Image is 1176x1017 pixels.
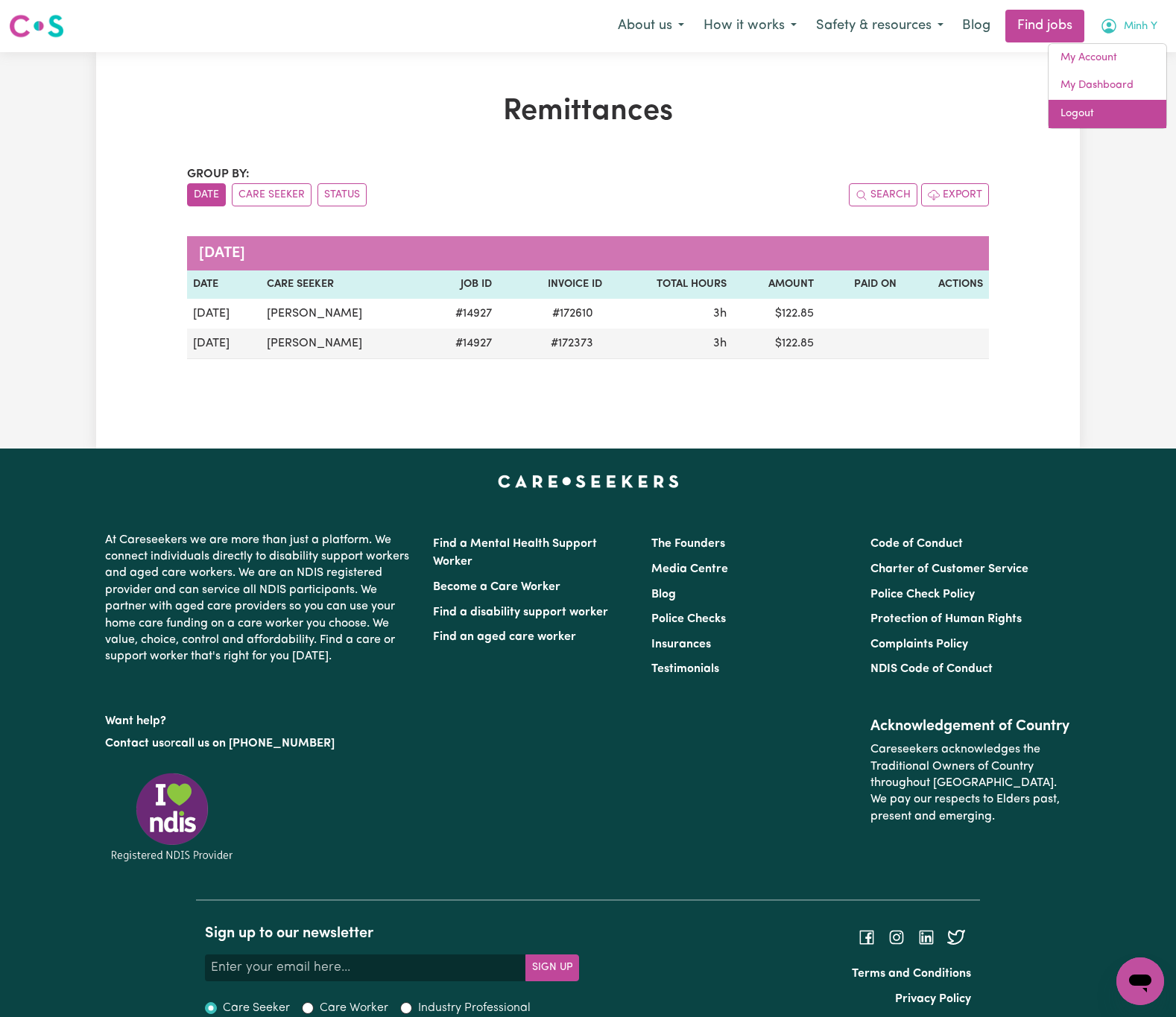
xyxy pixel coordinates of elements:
a: Testimonials [651,663,719,675]
a: My Dashboard [1049,72,1166,100]
input: Enter your email here... [205,954,526,981]
iframe: Button to launch messaging window [1116,957,1164,1005]
span: 3 hours [713,308,727,320]
span: 3 hours [713,338,727,349]
td: [PERSON_NAME] [261,329,424,359]
button: sort invoices by care seeker [232,183,312,206]
td: $ 122.85 [733,329,820,359]
td: [PERSON_NAME] [261,299,424,329]
button: How it works [694,10,806,42]
a: Follow Careseekers on LinkedIn [917,931,935,942]
span: Group by: [187,168,250,180]
button: sort invoices by paid status [317,183,367,206]
th: Actions [902,270,989,299]
a: Follow Careseekers on Facebook [858,931,876,942]
a: Complaints Policy [870,639,968,650]
div: My Account [1048,43,1167,129]
th: Job ID [424,270,498,299]
th: Date [187,270,261,299]
th: Invoice ID [498,270,608,299]
a: Careseekers home page [498,475,679,487]
a: call us on [PHONE_NUMBER] [175,738,335,750]
a: Terms and Conditions [852,968,971,980]
a: Protection of Human Rights [870,613,1022,625]
td: # 14927 [424,299,498,329]
a: My Account [1049,44,1166,72]
a: Insurances [651,639,711,650]
label: Care Worker [320,999,388,1017]
td: [DATE] [187,299,261,329]
img: Registered NDIS provider [105,770,239,864]
td: [DATE] [187,329,261,359]
a: The Founders [651,538,725,550]
span: # 172610 [543,305,602,323]
a: Contact us [105,738,164,750]
td: # 14927 [424,329,498,359]
th: Amount [733,270,820,299]
a: Media Centre [651,563,728,575]
a: Become a Care Worker [433,581,560,593]
button: Search [849,183,917,206]
a: Logout [1049,100,1166,128]
button: Export [921,183,989,206]
label: Care Seeker [223,999,290,1017]
th: Total Hours [608,270,733,299]
th: Paid On [820,270,902,299]
button: Safety & resources [806,10,953,42]
th: Care Seeker [261,270,424,299]
a: Follow Careseekers on Twitter [947,931,965,942]
a: Find an aged care worker [433,631,576,643]
a: NDIS Code of Conduct [870,663,993,675]
span: Minh Y [1124,19,1157,35]
a: Find jobs [1005,10,1084,42]
p: Careseekers acknowledges the Traditional Owners of Country throughout [GEOGRAPHIC_DATA]. We pay o... [870,735,1071,831]
a: Follow Careseekers on Instagram [888,931,905,942]
button: My Account [1090,10,1167,42]
p: Want help? [105,707,415,729]
h2: Sign up to our newsletter [205,925,579,942]
button: About us [608,10,694,42]
h2: Acknowledgement of Country [870,717,1071,735]
a: Privacy Policy [895,993,971,1005]
p: or [105,729,415,758]
button: Subscribe [525,954,579,981]
caption: [DATE] [187,236,989,270]
a: Police Checks [651,613,726,625]
a: Blog [651,589,676,601]
a: Code of Conduct [870,538,963,550]
a: Find a Mental Health Support Worker [433,538,597,568]
span: # 172373 [542,335,602,352]
a: Charter of Customer Service [870,563,1028,575]
p: At Careseekers we are more than just a platform. We connect individuals directly to disability su... [105,526,415,671]
label: Industry Professional [418,999,531,1017]
button: sort invoices by date [187,183,226,206]
h1: Remittances [187,94,989,130]
td: $ 122.85 [733,299,820,329]
img: Careseekers logo [9,13,64,39]
a: Police Check Policy [870,589,975,601]
a: Blog [953,10,999,42]
a: Careseekers logo [9,9,64,43]
a: Find a disability support worker [433,606,608,618]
